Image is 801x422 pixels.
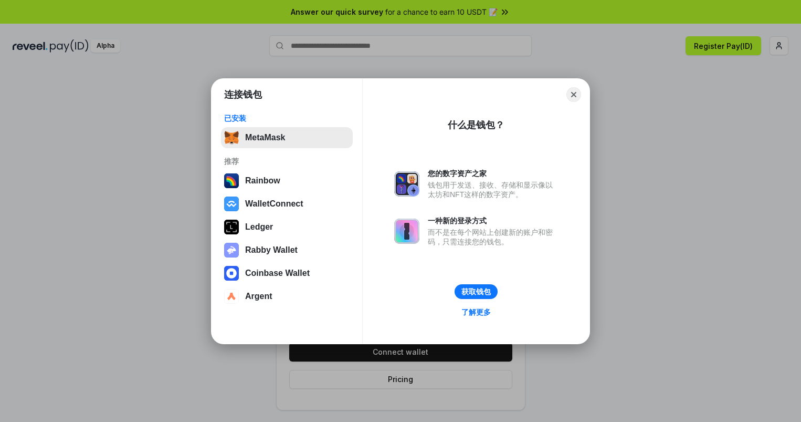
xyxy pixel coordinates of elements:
img: svg+xml,%3Csvg%20width%3D%2228%22%20height%3D%2228%22%20viewBox%3D%220%200%2028%2028%22%20fill%3D... [224,197,239,211]
button: Rabby Wallet [221,240,353,261]
div: 推荐 [224,157,350,166]
button: Coinbase Wallet [221,263,353,284]
img: svg+xml,%3Csvg%20xmlns%3D%22http%3A%2F%2Fwww.w3.org%2F2000%2Fsvg%22%20width%3D%2228%22%20height%3... [224,220,239,234]
img: svg+xml,%3Csvg%20width%3D%2228%22%20height%3D%2228%22%20viewBox%3D%220%200%2028%2028%22%20fill%3D... [224,289,239,304]
button: Close [566,87,581,102]
div: Coinbase Wallet [245,269,310,278]
div: 您的数字资产之家 [428,169,558,178]
div: 钱包用于发送、接收、存储和显示像以太坊和NFT这样的数字资产。 [428,180,558,199]
div: MetaMask [245,133,285,142]
div: 了解更多 [461,307,491,317]
img: svg+xml,%3Csvg%20xmlns%3D%22http%3A%2F%2Fwww.w3.org%2F2000%2Fsvg%22%20fill%3D%22none%22%20viewBox... [394,219,419,244]
button: Argent [221,286,353,307]
img: svg+xml,%3Csvg%20width%3D%2228%22%20height%3D%2228%22%20viewBox%3D%220%200%2028%2028%22%20fill%3D... [224,266,239,281]
img: svg+xml,%3Csvg%20fill%3D%22none%22%20height%3D%2233%22%20viewBox%3D%220%200%2035%2033%22%20width%... [224,130,239,145]
button: Ledger [221,217,353,238]
button: Rainbow [221,170,353,191]
button: WalletConnect [221,193,353,214]
div: 而不是在每个网站上创建新的账户和密码，只需连接您的钱包。 [428,228,558,246]
button: 获取钱包 [455,284,498,299]
div: 获取钱包 [461,287,491,296]
div: 已安装 [224,114,350,123]
h1: 连接钱包 [224,88,262,101]
div: 什么是钱包？ [448,119,504,131]
div: WalletConnect [245,199,303,209]
a: 了解更多 [455,305,497,319]
div: 一种新的登录方式 [428,216,558,225]
div: Argent [245,292,272,301]
button: MetaMask [221,127,353,148]
img: svg+xml,%3Csvg%20xmlns%3D%22http%3A%2F%2Fwww.w3.org%2F2000%2Fsvg%22%20fill%3D%22none%22%20viewBox... [224,243,239,258]
div: Ledger [245,222,273,232]
img: svg+xml,%3Csvg%20xmlns%3D%22http%3A%2F%2Fwww.w3.org%2F2000%2Fsvg%22%20fill%3D%22none%22%20viewBox... [394,171,419,197]
div: Rainbow [245,176,280,186]
div: Rabby Wallet [245,245,298,255]
img: svg+xml,%3Csvg%20width%3D%22120%22%20height%3D%22120%22%20viewBox%3D%220%200%20120%20120%22%20fil... [224,173,239,188]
